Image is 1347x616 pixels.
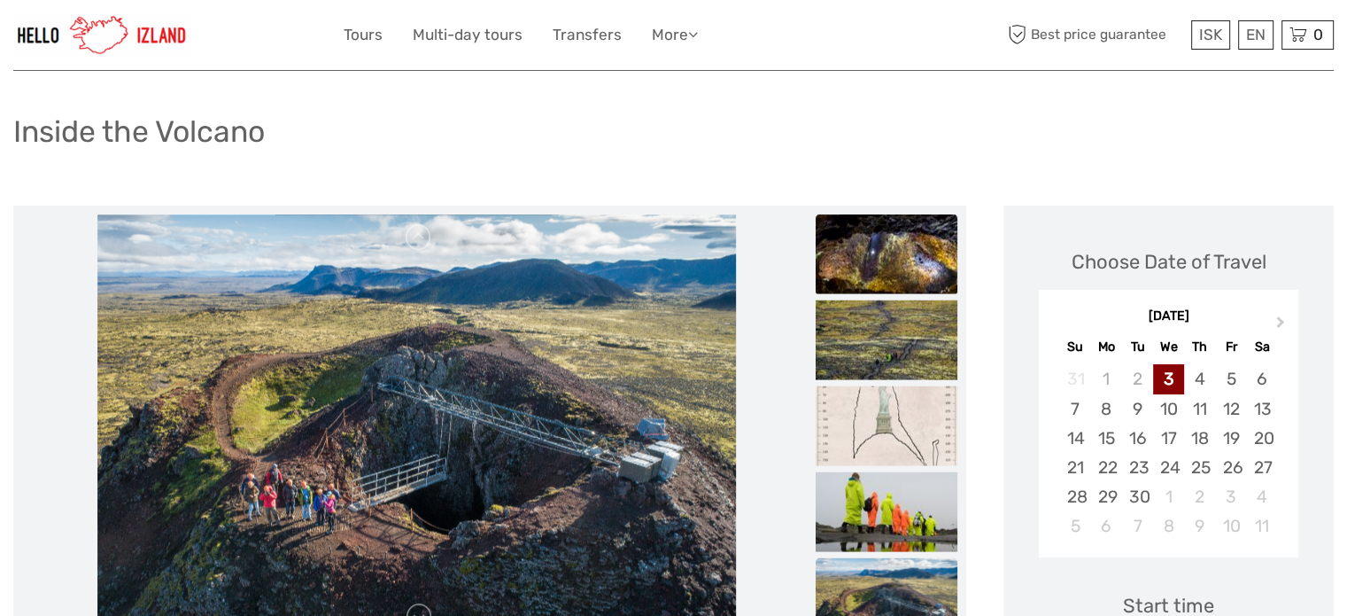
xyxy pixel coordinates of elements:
[1247,482,1278,511] div: Choose Saturday, October 4th, 2025
[1122,364,1153,394] div: Not available Tuesday, September 2nd, 2025
[1215,511,1246,541] div: Choose Friday, October 10th, 2025
[1045,364,1293,541] div: month 2025-09
[413,22,523,48] a: Multi-day tours
[1153,394,1184,424] div: Choose Wednesday, September 10th, 2025
[1247,453,1278,482] div: Choose Saturday, September 27th, 2025
[1184,511,1215,541] div: Choose Thursday, October 9th, 2025
[1091,364,1122,394] div: Not available Monday, September 1st, 2025
[1184,482,1215,511] div: Choose Thursday, October 2nd, 2025
[1184,364,1215,394] div: Choose Thursday, September 4th, 2025
[1059,482,1090,511] div: Choose Sunday, September 28th, 2025
[1247,424,1278,453] div: Choose Saturday, September 20th, 2025
[1215,335,1246,359] div: Fr
[1153,453,1184,482] div: Choose Wednesday, September 24th, 2025
[1215,424,1246,453] div: Choose Friday, September 19th, 2025
[1091,453,1122,482] div: Choose Monday, September 22nd, 2025
[1059,453,1090,482] div: Choose Sunday, September 21st, 2025
[1072,248,1266,276] div: Choose Date of Travel
[1184,394,1215,424] div: Choose Thursday, September 11th, 2025
[1247,335,1278,359] div: Sa
[1059,364,1090,394] div: Not available Sunday, August 31st, 2025
[1184,424,1215,453] div: Choose Thursday, September 18th, 2025
[13,113,265,150] h1: Inside the Volcano
[1122,394,1153,424] div: Choose Tuesday, September 9th, 2025
[1059,335,1090,359] div: Su
[816,472,957,552] img: 3bd865ff6ee541179b522a110245f5e4_slider_thumbnail.jpeg
[1153,335,1184,359] div: We
[1184,453,1215,482] div: Choose Thursday, September 25th, 2025
[1215,482,1246,511] div: Choose Friday, October 3rd, 2025
[652,22,698,48] a: More
[1003,20,1187,50] span: Best price guarantee
[1184,335,1215,359] div: Th
[1153,424,1184,453] div: Choose Wednesday, September 17th, 2025
[204,27,225,49] button: Open LiveChat chat widget
[13,13,190,57] img: 1270-cead85dc-23af-4572-be81-b346f9cd5751_logo_small.jpg
[553,22,622,48] a: Transfers
[1247,394,1278,424] div: Choose Saturday, September 13th, 2025
[1153,482,1184,511] div: Choose Wednesday, October 1st, 2025
[1215,364,1246,394] div: Choose Friday, September 5th, 2025
[1039,308,1298,326] div: [DATE]
[1122,424,1153,453] div: Choose Tuesday, September 16th, 2025
[1199,26,1222,43] span: ISK
[816,300,957,380] img: fb0600affdc143718af37a4963468f6f_slider_thumbnail.jpeg
[25,31,200,45] p: We're away right now. Please check back later!
[1215,394,1246,424] div: Choose Friday, September 12th, 2025
[1311,26,1326,43] span: 0
[1122,511,1153,541] div: Choose Tuesday, October 7th, 2025
[1059,394,1090,424] div: Choose Sunday, September 7th, 2025
[1268,312,1297,340] button: Next Month
[344,22,383,48] a: Tours
[1091,511,1122,541] div: Choose Monday, October 6th, 2025
[1153,511,1184,541] div: Choose Wednesday, October 8th, 2025
[1122,453,1153,482] div: Choose Tuesday, September 23rd, 2025
[1122,335,1153,359] div: Tu
[1091,424,1122,453] div: Choose Monday, September 15th, 2025
[1247,511,1278,541] div: Choose Saturday, October 11th, 2025
[816,386,957,466] img: 067993594312409d8ae5e9307ead0c2c_slider_thumbnail.jpeg
[1153,364,1184,394] div: Choose Wednesday, September 3rd, 2025
[1122,482,1153,511] div: Choose Tuesday, September 30th, 2025
[1059,424,1090,453] div: Choose Sunday, September 14th, 2025
[1091,335,1122,359] div: Mo
[1247,364,1278,394] div: Choose Saturday, September 6th, 2025
[1215,453,1246,482] div: Choose Friday, September 26th, 2025
[1091,394,1122,424] div: Choose Monday, September 8th, 2025
[816,214,957,294] img: 7ac251c5713f4a2dbe5a120df4a8d976_slider_thumbnail.jpeg
[1059,511,1090,541] div: Choose Sunday, October 5th, 2025
[1238,20,1273,50] div: EN
[1091,482,1122,511] div: Choose Monday, September 29th, 2025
